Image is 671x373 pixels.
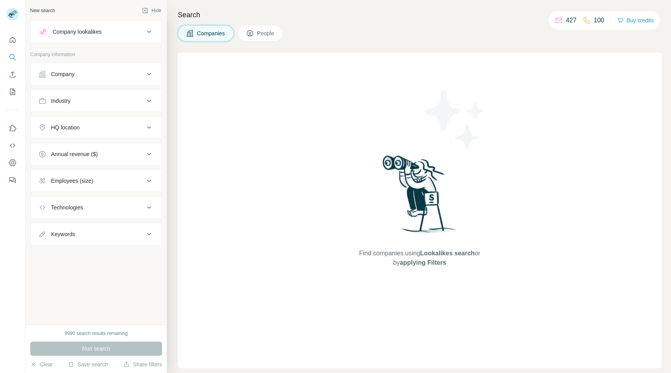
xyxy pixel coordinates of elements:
button: Annual revenue ($) [31,145,162,164]
div: HQ location [51,124,80,131]
button: Enrich CSV [6,67,19,82]
h4: Search [178,9,662,20]
p: Company information [30,51,162,58]
button: Clear [30,360,53,368]
p: 100 [594,16,604,25]
button: Keywords [31,225,162,244]
button: Share filters [123,360,162,368]
div: New search [30,7,55,14]
img: Surfe Illustration - Woman searching with binoculars [379,153,461,241]
div: Technologies [51,204,83,211]
button: Industry [31,91,162,110]
button: Feedback [6,173,19,187]
button: Company lookalikes [31,22,162,41]
button: Company [31,65,162,84]
button: Dashboard [6,156,19,170]
button: Quick start [6,33,19,47]
span: applying Filters [400,259,446,266]
div: Company [51,70,75,78]
div: Industry [51,97,71,105]
button: Hide [137,5,167,16]
button: Search [6,50,19,64]
button: Use Surfe on LinkedIn [6,121,19,135]
span: People [257,29,275,37]
p: 427 [566,16,576,25]
span: Companies [197,29,226,37]
span: Find companies using or by [357,249,482,267]
button: Technologies [31,198,162,217]
button: Buy credits [617,15,654,26]
button: Save search [68,360,108,368]
div: Annual revenue ($) [51,150,98,158]
div: 9990 search results remaining [65,330,128,337]
button: Employees (size) [31,171,162,190]
span: Lookalikes search [420,250,475,257]
div: Employees (size) [51,177,93,185]
button: HQ location [31,118,162,137]
div: Company lookalikes [53,28,102,36]
div: Keywords [51,230,75,238]
img: Surfe Illustration - Stars [420,84,490,155]
button: Use Surfe API [6,138,19,153]
button: My lists [6,85,19,99]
